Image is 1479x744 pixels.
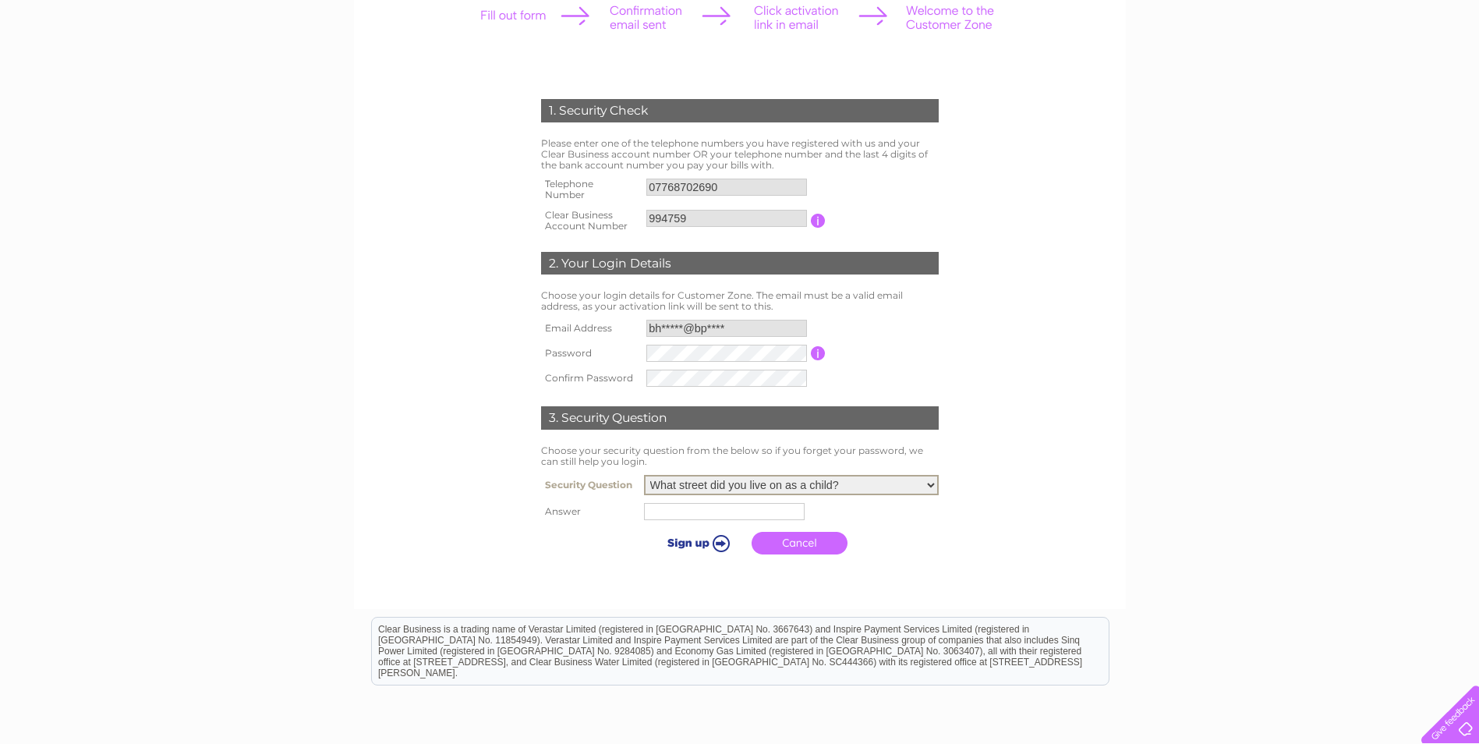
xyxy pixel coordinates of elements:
[537,341,643,366] th: Password
[1399,66,1422,78] a: Blog
[648,532,744,554] input: Submit
[537,134,943,174] td: Please enter one of the telephone numbers you have registered with us and your Clear Business acc...
[1431,66,1470,78] a: Contact
[537,286,943,316] td: Choose your login details for Customer Zone. The email must be a valid email address, as your act...
[537,499,640,524] th: Answer
[811,214,826,228] input: Information
[537,205,643,236] th: Clear Business Account Number
[541,99,939,122] div: 1. Security Check
[537,174,643,205] th: Telephone Number
[537,441,943,471] td: Choose your security question from the below so if you forget your password, we can still help yo...
[1185,8,1293,27] a: 0333 014 3131
[537,316,643,341] th: Email Address
[372,9,1109,76] div: Clear Business is a trading name of Verastar Limited (registered in [GEOGRAPHIC_DATA] No. 3667643...
[1261,66,1290,78] a: Water
[752,532,847,554] a: Cancel
[811,346,826,360] input: Information
[537,471,640,499] th: Security Question
[537,366,643,391] th: Confirm Password
[1343,66,1390,78] a: Telecoms
[541,252,939,275] div: 2. Your Login Details
[51,41,131,88] img: logo.png
[1300,66,1334,78] a: Energy
[541,406,939,430] div: 3. Security Question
